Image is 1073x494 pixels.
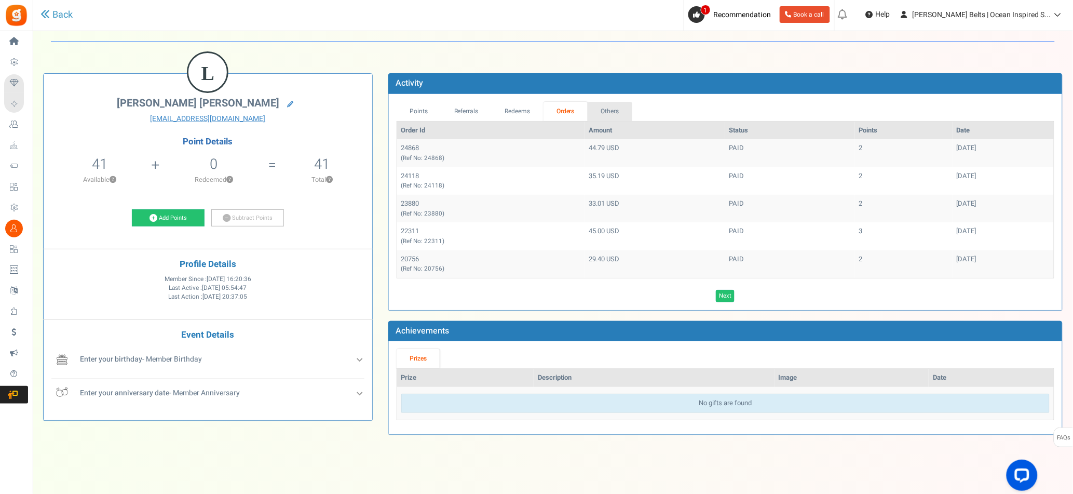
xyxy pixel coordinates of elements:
span: [PERSON_NAME] Belts | Ocean Inspired S... [913,9,1051,20]
span: [DATE] 20:37:05 [202,292,247,301]
td: 2 [855,139,953,167]
span: Last Action : [168,292,247,301]
h5: 0 [210,156,218,172]
td: 24868 [397,139,585,167]
img: Gratisfaction [5,4,28,27]
small: (Ref No: 20756) [401,264,445,273]
a: Next [716,290,735,302]
a: Subtract Points [211,209,284,227]
a: Prizes [397,349,440,368]
figcaption: L [188,53,227,94]
span: [DATE] 05:54:47 [202,284,247,292]
th: Date [929,369,1054,387]
span: Member Since : [165,275,251,284]
button: ? [110,177,116,183]
div: No gifts are found [401,394,1050,413]
span: Last Active : [169,284,247,292]
div: [DATE] [957,143,1050,153]
span: Recommendation [714,9,771,20]
button: ? [326,177,333,183]
a: 1 Recommendation [688,6,776,23]
th: Prize [397,369,534,387]
td: 3 [855,222,953,250]
h5: 41 [315,156,330,172]
b: Achievements [396,325,450,337]
th: Date [953,122,1054,140]
span: FAQs [1057,428,1071,448]
th: Order Id [397,122,585,140]
a: [EMAIL_ADDRESS][DOMAIN_NAME] [51,114,364,124]
span: - Member Anniversary [80,388,240,398]
span: [PERSON_NAME] [PERSON_NAME] [117,96,279,111]
a: Help [862,6,894,23]
span: 41 [92,154,107,175]
td: 2 [855,167,953,195]
p: Total [277,175,366,184]
th: Points [855,122,953,140]
td: 29.40 USD [585,250,725,278]
td: 2 [855,250,953,278]
small: (Ref No: 24118) [401,181,445,190]
h4: Profile Details [51,260,364,270]
td: 2 [855,195,953,222]
td: 45.00 USD [585,222,725,250]
div: [DATE] [957,226,1050,236]
small: (Ref No: 22311) [401,237,445,246]
b: Activity [396,77,424,89]
a: Back [40,8,73,22]
a: Others [588,102,632,121]
b: Enter your anniversary date [80,388,169,398]
td: PAID [725,222,855,250]
a: Redeems [492,102,544,121]
td: PAID [725,139,855,167]
p: Redeemed [160,175,267,184]
td: 44.79 USD [585,139,725,167]
th: Status [725,122,855,140]
p: Available [49,175,150,184]
td: PAID [725,250,855,278]
a: Points [397,102,441,121]
span: [DATE] 16:20:36 [207,275,251,284]
span: - Member Birthday [80,354,202,365]
span: 1 [701,5,711,15]
td: 23880 [397,195,585,222]
th: Amount [585,122,725,140]
b: Enter your birthday [80,354,142,365]
small: (Ref No: 23880) [401,209,445,218]
h4: Event Details [51,330,364,340]
span: Help [873,9,890,20]
div: [DATE] [957,255,1050,264]
a: Orders [544,102,588,121]
div: [DATE] [957,171,1050,181]
div: [DATE] [957,199,1050,209]
td: 33.01 USD [585,195,725,222]
button: ? [226,177,233,183]
h4: Point Details [44,137,372,146]
a: Referrals [441,102,492,121]
small: (Ref No: 24868) [401,154,445,163]
th: Image [775,369,929,387]
th: Description [534,369,775,387]
td: 22311 [397,222,585,250]
a: Add Points [132,209,205,227]
td: PAID [725,167,855,195]
td: 24118 [397,167,585,195]
a: Book a call [780,6,830,23]
td: PAID [725,195,855,222]
td: 35.19 USD [585,167,725,195]
td: 20756 [397,250,585,278]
